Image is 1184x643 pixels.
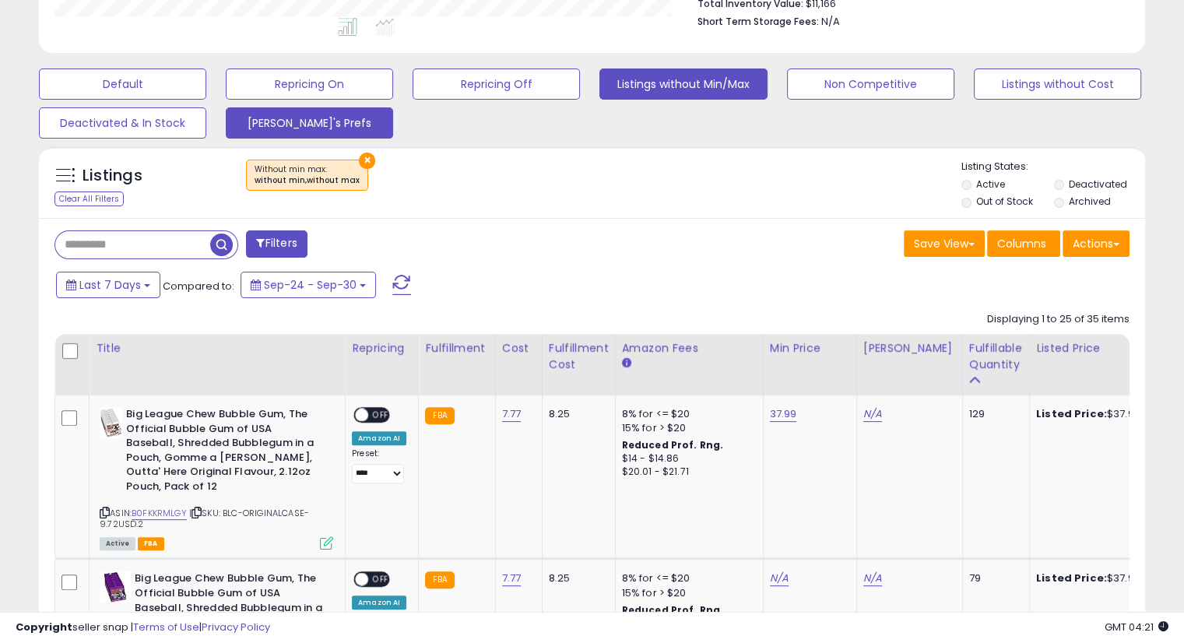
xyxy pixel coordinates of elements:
[352,448,406,483] div: Preset:
[241,272,376,298] button: Sep-24 - Sep-30
[16,620,72,634] strong: Copyright
[39,107,206,139] button: Deactivated & In Stock
[202,620,270,634] a: Privacy Policy
[787,69,954,100] button: Non Competitive
[100,407,333,548] div: ASIN:
[549,407,603,421] div: 8.25
[425,407,454,424] small: FBA
[770,406,797,422] a: 37.99
[622,438,724,452] b: Reduced Prof. Rng.
[622,407,751,421] div: 8% for <= $20
[79,277,141,293] span: Last 7 Days
[770,340,850,357] div: Min Price
[821,14,840,29] span: N/A
[697,15,819,28] b: Short Term Storage Fees:
[1105,620,1168,634] span: 2025-10-8 04:21 GMT
[368,409,393,422] span: OFF
[904,230,985,257] button: Save View
[1036,407,1165,421] div: $37.99
[987,312,1130,327] div: Displaying 1 to 25 of 35 items
[622,357,631,371] small: Amazon Fees.
[352,340,412,357] div: Repricing
[255,163,360,187] span: Without min max :
[622,340,757,357] div: Amazon Fees
[133,620,199,634] a: Terms of Use
[502,571,522,586] a: 7.77
[1063,230,1130,257] button: Actions
[264,277,357,293] span: Sep-24 - Sep-30
[987,230,1060,257] button: Columns
[54,191,124,206] div: Clear All Filters
[969,340,1023,373] div: Fulfillable Quantity
[56,272,160,298] button: Last 7 Days
[39,69,206,100] button: Default
[969,407,1017,421] div: 129
[96,340,339,357] div: Title
[1068,177,1126,191] label: Deactivated
[622,571,751,585] div: 8% for <= $20
[226,69,393,100] button: Repricing On
[100,537,135,550] span: All listings currently available for purchase on Amazon
[622,466,751,479] div: $20.01 - $21.71
[863,340,956,357] div: [PERSON_NAME]
[368,573,393,586] span: OFF
[425,340,488,357] div: Fulfillment
[132,507,187,520] a: B0FKKRMLGY
[599,69,767,100] button: Listings without Min/Max
[976,177,1005,191] label: Active
[549,340,609,373] div: Fulfillment Cost
[863,571,882,586] a: N/A
[359,153,375,169] button: ×
[622,586,751,600] div: 15% for > $20
[100,407,122,438] img: 415aT3vz8iL._SL40_.jpg
[138,537,164,550] span: FBA
[1036,340,1171,357] div: Listed Price
[974,69,1141,100] button: Listings without Cost
[863,406,882,422] a: N/A
[255,175,360,186] div: without min,without max
[1068,195,1110,208] label: Archived
[413,69,580,100] button: Repricing Off
[352,431,406,445] div: Amazon AI
[502,406,522,422] a: 7.77
[246,230,307,258] button: Filters
[352,596,406,610] div: Amazon AI
[770,571,789,586] a: N/A
[1036,406,1107,421] b: Listed Price:
[1036,571,1165,585] div: $37.99
[425,571,454,589] small: FBA
[163,279,234,293] span: Compared to:
[997,236,1046,251] span: Columns
[100,507,309,530] span: | SKU: BLC-ORIGINALCASE-9.72USD.2
[622,421,751,435] div: 15% for > $20
[502,340,536,357] div: Cost
[100,571,131,603] img: 41cEPnFSEgL._SL40_.jpg
[126,407,315,497] b: Big League Chew Bubble Gum, The Official Bubble Gum of USA Baseball, Shredded Bubblegum in a Pouc...
[16,620,270,635] div: seller snap | |
[1036,571,1107,585] b: Listed Price:
[622,452,751,466] div: $14 - $14.86
[961,160,1145,174] p: Listing States:
[83,165,142,187] h5: Listings
[969,571,1017,585] div: 79
[226,107,393,139] button: [PERSON_NAME]'s Prefs
[976,195,1033,208] label: Out of Stock
[549,571,603,585] div: 8.25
